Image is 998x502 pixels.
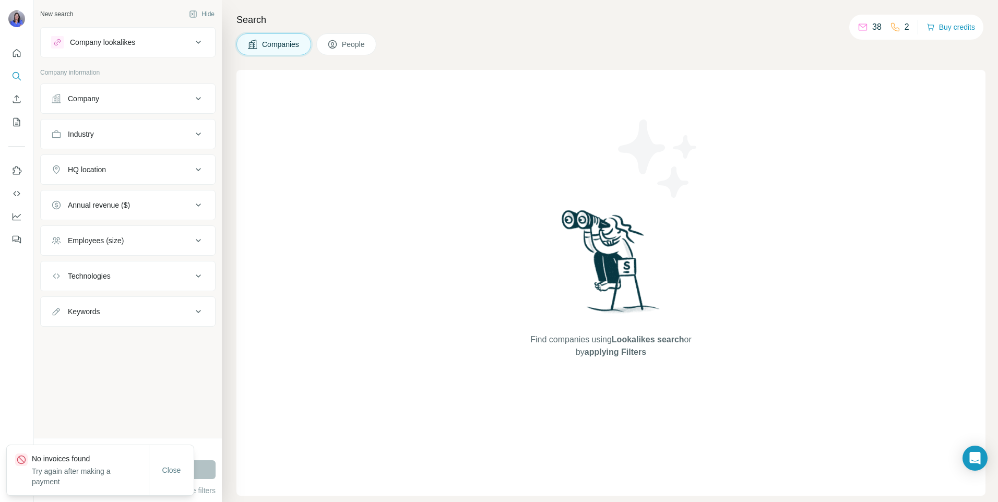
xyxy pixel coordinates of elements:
[68,200,130,210] div: Annual revenue ($)
[41,193,215,218] button: Annual revenue ($)
[68,235,124,246] div: Employees (size)
[8,184,25,203] button: Use Surfe API
[926,20,975,34] button: Buy credits
[8,161,25,180] button: Use Surfe on LinkedIn
[527,333,694,358] span: Find companies using or by
[68,306,100,317] div: Keywords
[905,21,909,33] p: 2
[611,112,705,206] img: Surfe Illustration - Stars
[236,13,985,27] h4: Search
[162,465,181,475] span: Close
[8,90,25,109] button: Enrich CSV
[8,10,25,27] img: Avatar
[41,228,215,253] button: Employees (size)
[40,68,216,77] p: Company information
[612,335,684,344] span: Lookalikes search
[41,122,215,147] button: Industry
[32,453,149,464] p: No invoices found
[585,348,646,356] span: applying Filters
[68,164,106,175] div: HQ location
[155,461,188,480] button: Close
[8,207,25,226] button: Dashboard
[262,39,300,50] span: Companies
[70,37,135,47] div: Company lookalikes
[41,30,215,55] button: Company lookalikes
[40,9,73,19] div: New search
[68,129,94,139] div: Industry
[182,6,222,22] button: Hide
[41,157,215,182] button: HQ location
[8,67,25,86] button: Search
[8,44,25,63] button: Quick start
[41,86,215,111] button: Company
[963,446,988,471] div: Open Intercom Messenger
[41,264,215,289] button: Technologies
[8,230,25,249] button: Feedback
[41,299,215,324] button: Keywords
[8,113,25,132] button: My lists
[872,21,882,33] p: 38
[68,271,111,281] div: Technologies
[342,39,366,50] span: People
[32,466,149,487] p: Try again after making a payment
[557,207,666,324] img: Surfe Illustration - Woman searching with binoculars
[68,93,99,104] div: Company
